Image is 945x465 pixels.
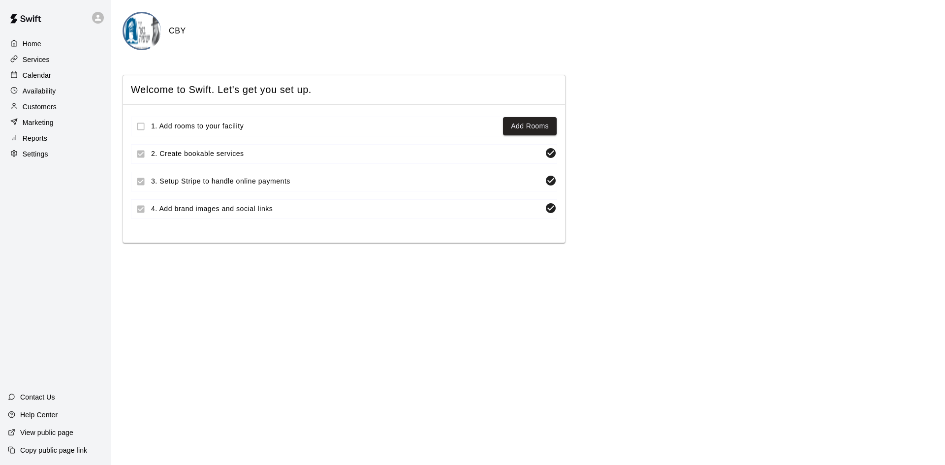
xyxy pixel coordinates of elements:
p: Services [23,55,50,64]
p: Availability [23,86,56,96]
p: Customers [23,102,57,112]
p: Marketing [23,118,54,127]
p: Settings [23,149,48,159]
p: Reports [23,133,47,143]
p: Copy public page link [20,445,87,455]
p: Help Center [20,410,58,420]
a: Calendar [8,68,103,83]
span: 1. Add rooms to your facility [151,121,499,131]
img: CBY logo [124,13,161,50]
p: Home [23,39,41,49]
p: Calendar [23,70,51,80]
p: View public page [20,428,73,437]
button: Add Rooms [503,117,557,135]
a: Services [8,52,103,67]
a: Customers [8,99,103,114]
a: Settings [8,147,103,161]
p: Contact Us [20,392,55,402]
span: Welcome to Swift. Let's get you set up. [131,83,557,96]
a: Add Rooms [511,120,549,132]
a: Reports [8,131,103,146]
span: 3. Setup Stripe to handle online payments [151,176,541,186]
h6: CBY [169,25,186,37]
a: Marketing [8,115,103,130]
a: Home [8,36,103,51]
a: Availability [8,84,103,98]
span: 4. Add brand images and social links [151,204,541,214]
span: 2. Create bookable services [151,149,541,159]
